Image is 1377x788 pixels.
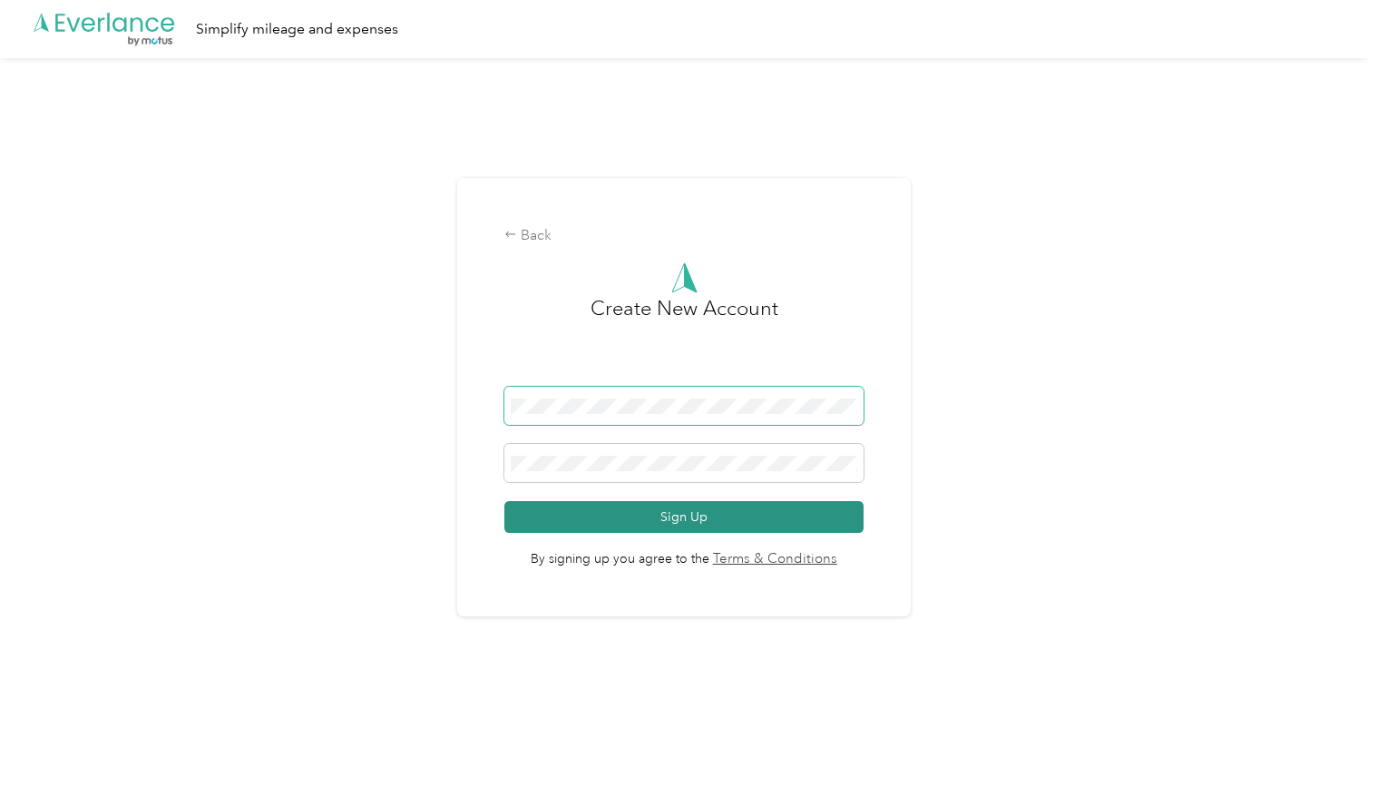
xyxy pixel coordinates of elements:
div: Back [504,225,864,247]
a: Terms & Conditions [709,549,837,570]
h3: Create New Account [591,293,778,387]
button: Sign Up [504,501,864,533]
span: By signing up you agree to the [504,533,864,569]
div: Simplify mileage and expenses [196,18,398,41]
